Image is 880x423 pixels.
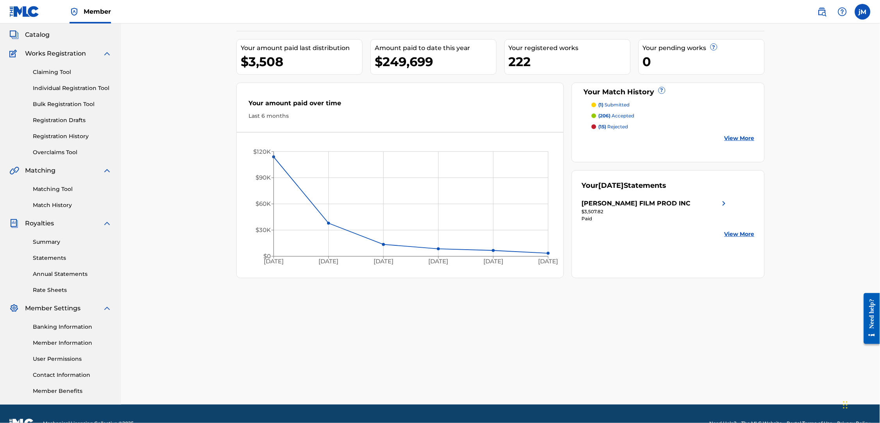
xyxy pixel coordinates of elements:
[102,304,112,313] img: expand
[33,371,112,379] a: Contact Information
[599,112,635,119] p: accepted
[25,49,86,58] span: Works Registration
[241,53,362,70] div: $3,508
[33,68,112,76] a: Claiming Tool
[33,148,112,157] a: Overclaims Tool
[509,43,630,53] div: Your registered works
[509,53,630,70] div: 222
[538,258,558,265] tspan: [DATE]
[659,87,665,94] span: ?
[9,30,19,40] img: Catalog
[843,393,848,417] div: Drag
[592,112,755,119] a: (206) accepted
[33,132,112,140] a: Registration History
[817,7,827,16] img: search
[256,227,271,234] tspan: $30K
[102,219,112,228] img: expand
[241,43,362,53] div: Your amount paid last distribution
[599,123,628,130] p: rejected
[9,166,19,175] img: Matching
[375,53,496,70] div: $249,699
[711,44,717,50] span: ?
[859,286,880,351] iframe: Resource Center
[582,199,729,222] a: [PERSON_NAME] FILM PROD INCright chevron icon$3,507.82Paid
[70,7,79,16] img: Top Rightsholder
[855,4,871,20] div: User Menu
[33,116,112,124] a: Registration Drafts
[25,30,50,40] span: Catalog
[582,215,729,222] div: Paid
[582,87,755,97] div: Your Match History
[835,4,850,20] div: Help
[9,6,39,17] img: MLC Logo
[582,208,729,215] div: $3,507.82
[9,219,19,228] img: Royalties
[33,185,112,193] a: Matching Tool
[33,355,112,363] a: User Permissions
[102,166,112,175] img: expand
[599,124,606,130] span: (15)
[643,43,764,53] div: Your pending works
[599,181,624,190] span: [DATE]
[582,180,667,191] div: Your Statements
[33,254,112,262] a: Statements
[253,148,271,155] tspan: $120K
[33,339,112,347] a: Member Information
[249,99,552,112] div: Your amount paid over time
[838,7,847,16] img: help
[724,230,755,238] a: View More
[319,258,339,265] tspan: [DATE]
[582,199,691,208] div: [PERSON_NAME] FILM PROD INC
[592,101,755,108] a: (1) submitted
[33,100,112,108] a: Bulk Registration Tool
[25,219,54,228] span: Royalties
[599,101,630,108] p: submitted
[263,253,271,260] tspan: $0
[33,286,112,294] a: Rate Sheets
[9,30,50,40] a: CatalogCatalog
[33,323,112,331] a: Banking Information
[9,49,20,58] img: Works Registration
[643,53,764,70] div: 0
[264,258,284,265] tspan: [DATE]
[84,7,111,16] span: Member
[724,134,755,142] a: View More
[33,201,112,209] a: Match History
[33,270,112,278] a: Annual Statements
[25,166,55,175] span: Matching
[841,385,880,423] iframe: Chat Widget
[599,102,604,108] span: (1)
[484,258,504,265] tspan: [DATE]
[256,200,271,208] tspan: $60K
[592,123,755,130] a: (15) rejected
[719,199,729,208] img: right chevron icon
[102,49,112,58] img: expand
[9,304,19,313] img: Member Settings
[429,258,449,265] tspan: [DATE]
[25,304,80,313] span: Member Settings
[814,4,830,20] a: Public Search
[374,258,393,265] tspan: [DATE]
[33,238,112,246] a: Summary
[599,113,611,119] span: (206)
[249,112,552,120] div: Last 6 months
[33,387,112,395] a: Member Benefits
[33,84,112,92] a: Individual Registration Tool
[375,43,496,53] div: Amount paid to date this year
[256,174,271,182] tspan: $90K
